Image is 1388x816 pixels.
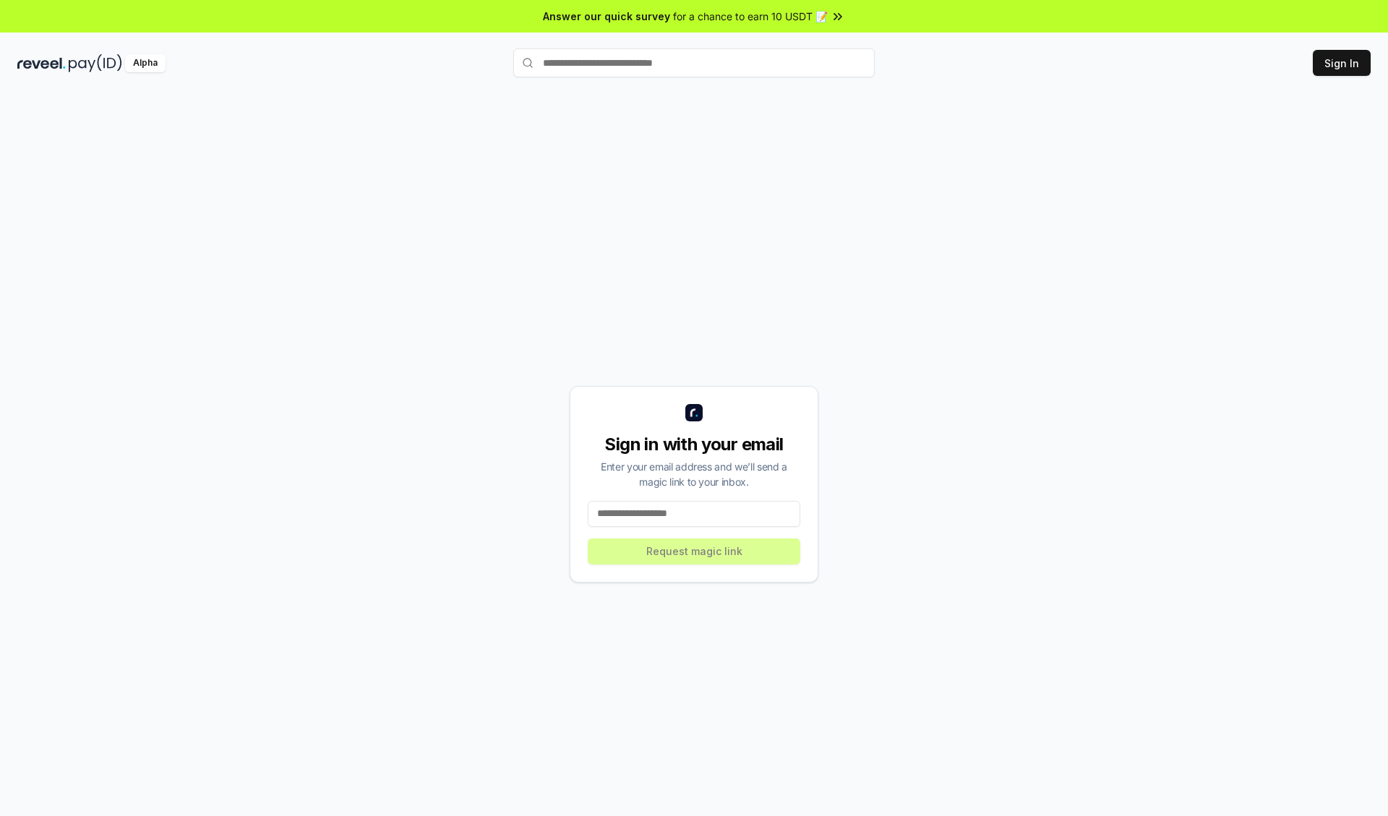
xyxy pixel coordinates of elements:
div: Sign in with your email [588,433,800,456]
span: for a chance to earn 10 USDT 📝 [673,9,828,24]
img: pay_id [69,54,122,72]
img: logo_small [685,404,703,421]
img: reveel_dark [17,54,66,72]
div: Alpha [125,54,166,72]
button: Sign In [1313,50,1371,76]
div: Enter your email address and we’ll send a magic link to your inbox. [588,459,800,489]
span: Answer our quick survey [543,9,670,24]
